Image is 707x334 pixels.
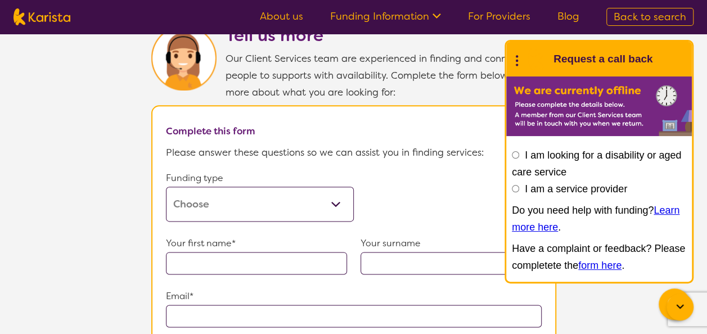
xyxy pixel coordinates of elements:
[557,10,579,23] a: Blog
[506,76,692,136] img: Karista offline chat form to request call back
[614,10,686,24] span: Back to search
[512,240,686,274] p: Have a complaint or feedback? Please completete the .
[330,10,441,23] a: Funding Information
[260,10,303,23] a: About us
[606,8,694,26] a: Back to search
[659,288,690,320] button: Channel Menu
[512,150,681,178] label: I am looking for a disability or aged care service
[166,235,347,252] p: Your first name*
[578,260,622,271] a: form here
[361,235,542,252] p: Your surname
[166,125,255,137] b: Complete this form
[524,48,547,70] img: Karista
[13,8,70,25] img: Karista logo
[525,183,627,195] label: I am a service provider
[226,25,556,46] h2: Tell us more
[166,144,542,161] p: Please answer these questions so we can assist you in finding services:
[226,50,556,101] p: Our Client Services team are experienced in finding and connecting people to supports with availa...
[553,51,652,67] h1: Request a call back
[512,202,686,236] p: Do you need help with funding? .
[151,25,217,91] img: Karista Client Service
[166,288,542,305] p: Email*
[166,170,354,187] p: Funding type
[468,10,530,23] a: For Providers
